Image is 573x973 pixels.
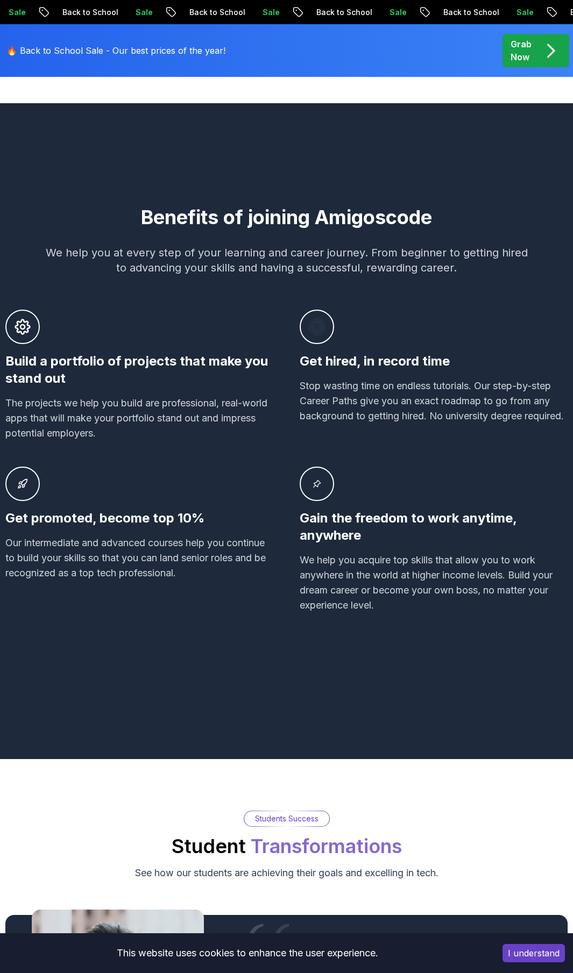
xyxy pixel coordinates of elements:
p: We help you at every step of your learning and career journey. From beginner to getting hired to ... [46,245,528,275]
p: 🔥 Back to School Sale - Our best prices of the year! [6,44,225,57]
p: Stop wasting time on endless tutorials. Our step-by-step Career Paths give you an exact roadmap t... [300,378,568,424]
p: Sale [124,7,159,18]
p: The projects we help you build are professional, real-world apps that will make your portfolio st... [5,396,274,441]
p: Back to School [178,7,251,18]
h3: Build a portfolio of projects that make you stand out [5,353,274,387]
div: This website uses cookies to enhance the user experience. [8,941,486,965]
p: Back to School [432,7,505,18]
p: Back to School [305,7,378,18]
button: Accept cookies [503,944,565,962]
span: Transformations [251,834,402,858]
h2: Student [172,835,402,857]
p: Sale [378,7,413,18]
p: Sale [251,7,286,18]
p: Students Success [255,813,319,824]
p: Grab Now [511,38,532,63]
p: Back to School [51,7,124,18]
h3: Get hired, in record time [300,353,568,370]
p: Our intermediate and advanced courses help you continue to build your skills so that you can land... [5,535,274,581]
p: See how our students are achieving their goals and excelling in tech. [135,865,438,881]
h2: Benefits of joining Amigoscode [5,206,568,228]
p: We help you acquire top skills that allow you to work anywhere in the world at higher income leve... [300,553,568,613]
p: Sale [505,7,540,18]
h3: Gain the freedom to work anytime, anywhere [300,510,568,544]
h3: Get promoted, become top 10% [5,510,274,527]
